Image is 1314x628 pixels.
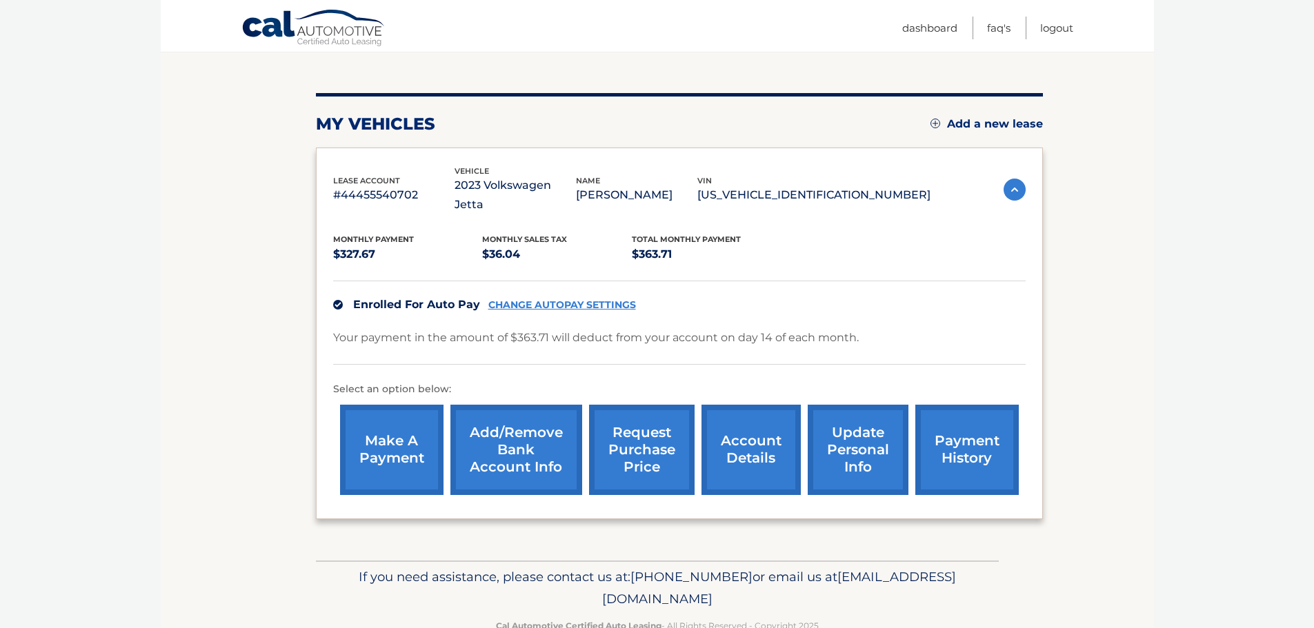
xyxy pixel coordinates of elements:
a: CHANGE AUTOPAY SETTINGS [488,299,636,311]
p: #44455540702 [333,185,455,205]
p: $327.67 [333,245,483,264]
p: If you need assistance, please contact us at: or email us at [325,566,990,610]
a: update personal info [808,405,908,495]
p: Select an option below: [333,381,1026,398]
p: [US_VEHICLE_IDENTIFICATION_NUMBER] [697,185,930,205]
span: vin [697,176,712,185]
img: add.svg [930,119,940,128]
p: $36.04 [482,245,632,264]
p: 2023 Volkswagen Jetta [455,176,576,214]
span: [PHONE_NUMBER] [630,569,753,585]
a: Cal Automotive [241,9,386,49]
a: payment history [915,405,1019,495]
h2: my vehicles [316,114,435,134]
a: Add/Remove bank account info [450,405,582,495]
img: accordion-active.svg [1004,179,1026,201]
a: FAQ's [987,17,1011,39]
span: Monthly sales Tax [482,234,567,244]
span: vehicle [455,166,489,176]
span: Total Monthly Payment [632,234,741,244]
p: $363.71 [632,245,782,264]
p: [PERSON_NAME] [576,185,697,205]
span: name [576,176,600,185]
a: Add a new lease [930,117,1043,131]
p: Your payment in the amount of $363.71 will deduct from your account on day 14 of each month. [333,328,859,347]
a: make a payment [340,405,444,495]
img: check.svg [333,300,343,310]
a: Dashboard [902,17,957,39]
span: Enrolled For Auto Pay [353,298,480,311]
a: Logout [1040,17,1073,39]
span: Monthly Payment [333,234,414,244]
a: request purchase price [589,405,695,495]
a: account details [701,405,801,495]
span: lease account [333,176,400,185]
